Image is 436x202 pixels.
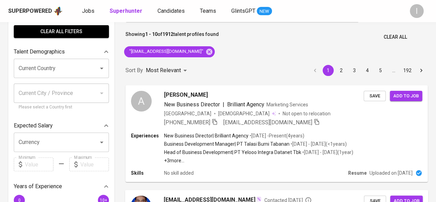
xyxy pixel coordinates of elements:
button: page 1 [323,65,334,76]
b: 1 - 10 [145,31,158,37]
p: • [DATE] - Present ( 4 years ) [249,132,304,139]
span: Brilliant Agency [227,101,264,108]
button: Go to page 3 [349,65,360,76]
button: Save [364,91,386,102]
button: Clear All [381,31,410,44]
span: Candidates [158,8,185,14]
a: GlintsGPT NEW [231,7,272,16]
a: Candidates [158,7,186,16]
p: Business Development Manager | PT Talasi Bumi Tabanan [164,141,290,147]
span: [EMAIL_ADDRESS][DOMAIN_NAME] [223,119,312,126]
span: Add to job [393,92,419,100]
span: Clear All filters [19,27,103,36]
p: Talent Demographics [14,48,65,56]
a: Superpoweredapp logo [8,6,63,16]
p: • [DATE] - [DATE] ( <1 years ) [290,141,347,147]
p: Sort By [125,66,143,75]
input: Value [80,157,109,171]
button: Add to job [390,91,422,102]
button: Go to page 2 [336,65,347,76]
p: Head of Business Development | PT Yelooo Integra Datanet Tbk [164,149,301,156]
p: Most Relevant [146,66,181,75]
p: Expected Salary [14,122,53,130]
button: Open [97,137,107,147]
span: Marketing Services [266,102,308,107]
p: Please select a Country first [19,104,104,111]
span: New Business Director [164,101,220,108]
button: Open [97,64,107,73]
p: No skill added [164,170,194,176]
p: Showing of talent profiles found [125,31,219,44]
div: [GEOGRAPHIC_DATA] [164,110,211,117]
div: A [131,91,152,112]
p: • [DATE] - [DATE] ( 1 year ) [301,149,353,156]
span: Teams [200,8,216,14]
a: Jobs [82,7,96,16]
span: Save [367,92,382,100]
p: Experiences [131,132,164,139]
p: New Business Director | Brilliant Agency [164,132,249,139]
span: [PHONE_NUMBER] [164,119,210,126]
div: I [410,4,424,18]
div: Superpowered [8,7,52,15]
a: A[PERSON_NAME]New Business Director|Brilliant AgencyMarketing Services[GEOGRAPHIC_DATA][DEMOGRAPH... [125,85,428,182]
div: "[EMAIL_ADDRESS][DOMAIN_NAME]" [124,46,215,57]
button: Go to next page [416,65,427,76]
b: 1912 [162,31,173,37]
p: Years of Experience [14,182,62,191]
span: Jobs [82,8,94,14]
img: magic_wand.svg [256,196,262,202]
button: Go to page 192 [401,65,414,76]
div: Most Relevant [146,64,189,77]
span: | [223,100,224,109]
nav: pagination navigation [308,65,428,76]
span: Clear All [384,33,407,41]
img: app logo [53,6,63,16]
button: Go to page 5 [375,65,386,76]
p: Not open to relocation [283,110,331,117]
b: Superhunter [110,8,142,14]
button: Go to page 4 [362,65,373,76]
div: … [388,67,399,74]
div: Expected Salary [14,119,109,133]
span: NEW [257,8,272,15]
p: Skills [131,170,164,176]
button: Clear All filters [14,25,109,38]
p: +3 more ... [164,157,353,164]
a: Teams [200,7,217,16]
span: GlintsGPT [231,8,255,14]
div: Talent Demographics [14,45,109,59]
span: "[EMAIL_ADDRESS][DOMAIN_NAME]" [124,48,207,55]
div: Years of Experience [14,180,109,193]
span: [PERSON_NAME] [164,91,208,99]
span: [DEMOGRAPHIC_DATA] [218,110,271,117]
input: Value [25,157,53,171]
p: Uploaded on [DATE] [369,170,413,176]
a: Superhunter [110,7,144,16]
p: Resume [348,170,367,176]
